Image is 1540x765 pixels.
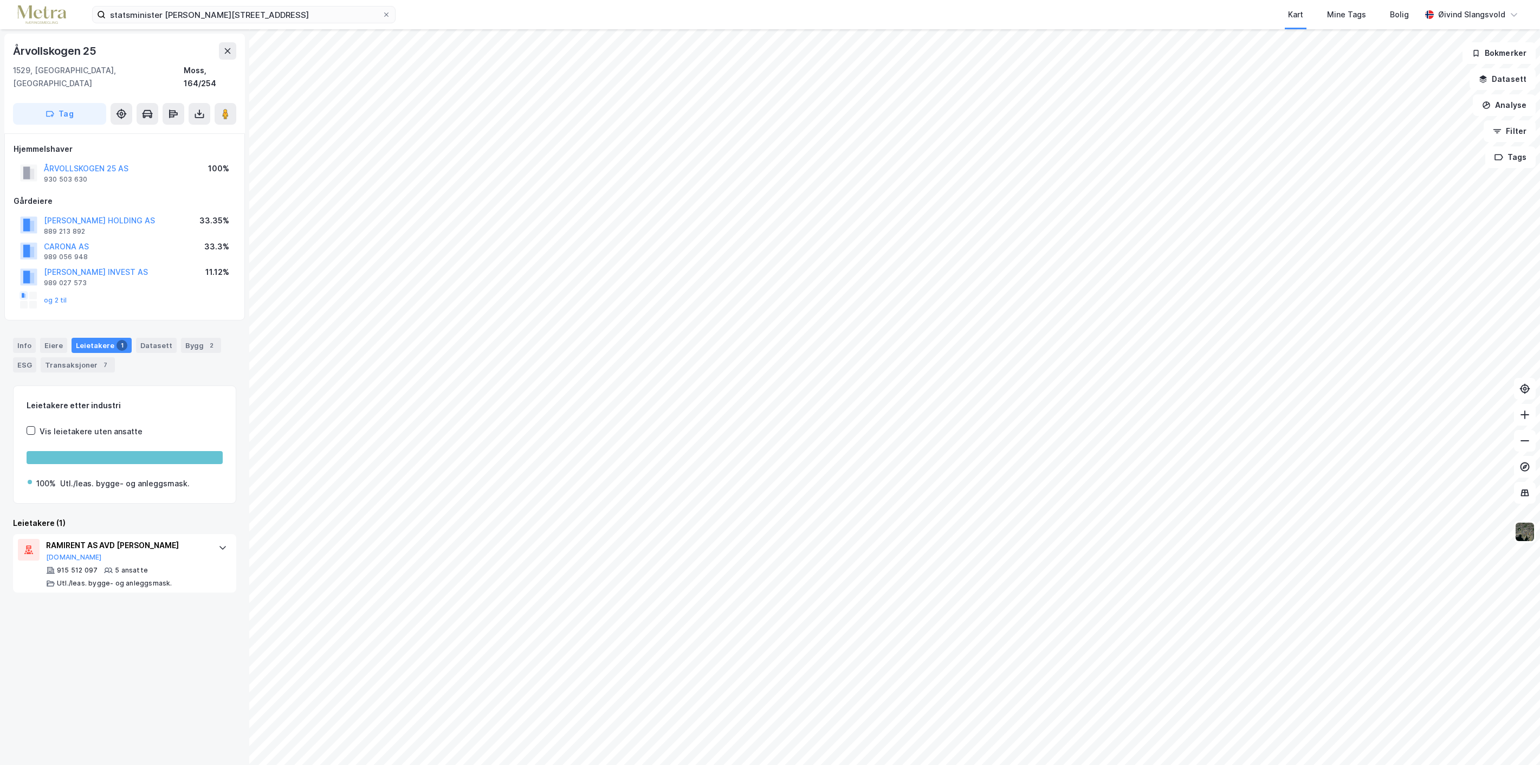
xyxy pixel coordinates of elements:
button: Tag [13,103,106,125]
iframe: Chat Widget [1486,713,1540,765]
div: 989 027 573 [44,279,87,287]
div: 889 213 892 [44,227,85,236]
div: Utl./leas. bygge- og anleggsmask. [60,477,190,490]
div: Årvollskogen 25 [13,42,99,60]
button: [DOMAIN_NAME] [46,553,102,562]
div: Moss, 164/254 [184,64,236,90]
div: Eiere [40,338,67,353]
div: 1 [117,340,127,351]
div: Bolig [1390,8,1409,21]
div: Vis leietakere uten ansatte [40,425,143,438]
div: Info [13,338,36,353]
input: Søk på adresse, matrikkel, gårdeiere, leietakere eller personer [106,7,382,23]
div: Leietakere etter industri [27,399,223,412]
div: Kart [1288,8,1303,21]
div: 915 512 097 [57,566,98,575]
button: Datasett [1470,68,1536,90]
div: 11.12% [205,266,229,279]
div: 100% [208,162,229,175]
div: Kontrollprogram for chat [1486,713,1540,765]
div: 7 [100,359,111,370]
div: 33.3% [204,240,229,253]
div: Utl./leas. bygge- og anleggsmask. [57,579,172,588]
img: 9k= [1515,522,1535,542]
div: Hjemmelshaver [14,143,236,156]
button: Tags [1485,146,1536,168]
div: 5 ansatte [115,566,148,575]
div: 33.35% [199,214,229,227]
div: Øivind Slangsvold [1438,8,1505,21]
div: Transaksjoner [41,357,115,372]
div: RAMIRENT AS AVD [PERSON_NAME] [46,539,208,552]
div: 989 056 948 [44,253,88,261]
div: ESG [13,357,36,372]
img: metra-logo.256734c3b2bbffee19d4.png [17,5,66,24]
div: 100% [36,477,56,490]
div: Gårdeiere [14,195,236,208]
button: Analyse [1473,94,1536,116]
div: Mine Tags [1327,8,1366,21]
div: Leietakere [72,338,132,353]
div: 1529, [GEOGRAPHIC_DATA], [GEOGRAPHIC_DATA] [13,64,184,90]
div: 2 [206,340,217,351]
div: 930 503 630 [44,175,87,184]
div: Datasett [136,338,177,353]
div: Bygg [181,338,221,353]
button: Bokmerker [1463,42,1536,64]
div: Leietakere (1) [13,517,236,530]
button: Filter [1484,120,1536,142]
